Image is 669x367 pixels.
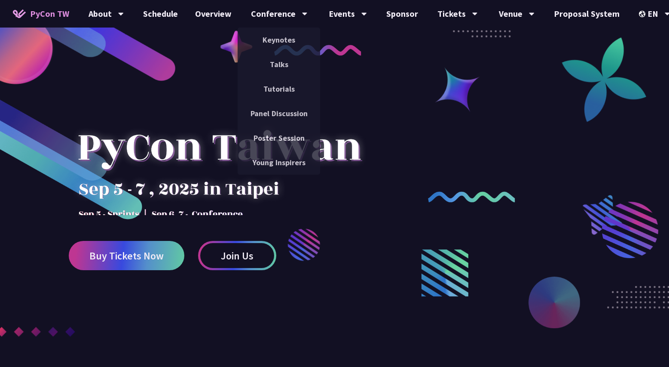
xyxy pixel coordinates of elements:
[198,241,276,270] a: Join Us
[238,79,320,99] a: Tutorials
[238,54,320,74] a: Talks
[238,103,320,123] a: Panel Discussion
[428,191,515,202] img: curly-2.e802c9f.png
[238,30,320,50] a: Keynotes
[69,241,184,270] a: Buy Tickets Now
[238,128,320,148] a: Poster Session
[4,3,78,25] a: PyCon TW
[89,250,164,261] span: Buy Tickets Now
[238,152,320,173] a: Young Inspirers
[221,250,254,261] span: Join Us
[30,7,69,20] span: PyCon TW
[639,11,648,17] img: Locale Icon
[13,9,26,18] img: Home icon of PyCon TW 2025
